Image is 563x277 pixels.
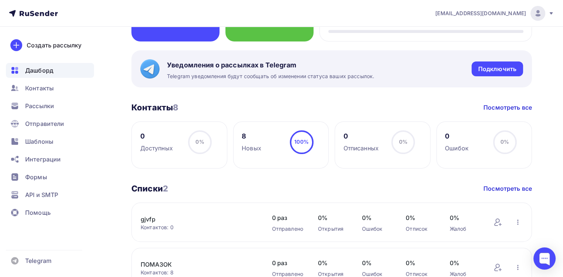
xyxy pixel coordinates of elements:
[141,269,257,276] div: Контактов: 8
[25,256,51,265] span: Telegram
[6,170,94,184] a: Формы
[272,225,303,233] div: Отправлено
[272,258,303,267] span: 0 раз
[294,138,309,145] span: 100%
[242,144,261,153] div: Новых
[141,215,257,224] a: gjvfp
[141,260,257,269] a: ПОМАЗОК
[167,73,374,80] span: Telegram уведомления будут сообщать об изменении статуса ваших рассылок.
[344,144,379,153] div: Отписанных
[6,134,94,149] a: Шаблоны
[344,132,379,141] div: 0
[141,224,257,231] div: Контактов: 0
[167,61,374,70] span: Уведомления о рассылках в Telegram
[450,225,479,233] div: Жалоб
[25,190,58,199] span: API и SMTP
[25,119,64,128] span: Отправители
[6,63,94,78] a: Дашборд
[450,213,479,222] span: 0%
[362,213,391,222] span: 0%
[483,184,532,193] a: Посмотреть все
[406,213,435,222] span: 0%
[450,258,479,267] span: 0%
[6,99,94,113] a: Рассылки
[362,225,391,233] div: Ошибок
[173,103,178,112] span: 8
[242,132,261,141] div: 8
[483,103,532,112] a: Посмотреть все
[318,258,347,267] span: 0%
[163,184,168,193] span: 2
[25,208,51,217] span: Помощь
[140,144,173,153] div: Доступных
[140,132,173,141] div: 0
[25,155,61,164] span: Интеграции
[25,137,53,146] span: Шаблоны
[445,132,469,141] div: 0
[25,66,53,75] span: Дашборд
[362,258,391,267] span: 0%
[6,116,94,131] a: Отправители
[25,84,54,93] span: Контакты
[131,183,168,194] h3: Списки
[406,225,435,233] div: Отписок
[445,144,469,153] div: Ошибок
[318,225,347,233] div: Открытия
[27,41,81,50] div: Создать рассылку
[435,6,554,21] a: [EMAIL_ADDRESS][DOMAIN_NAME]
[25,101,54,110] span: Рассылки
[478,65,516,73] div: Подключить
[318,213,347,222] span: 0%
[25,173,47,181] span: Формы
[435,10,526,17] span: [EMAIL_ADDRESS][DOMAIN_NAME]
[500,138,509,145] span: 0%
[272,213,303,222] span: 0 раз
[195,138,204,145] span: 0%
[399,138,407,145] span: 0%
[406,258,435,267] span: 0%
[131,102,178,113] h3: Контакты
[6,81,94,96] a: Контакты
